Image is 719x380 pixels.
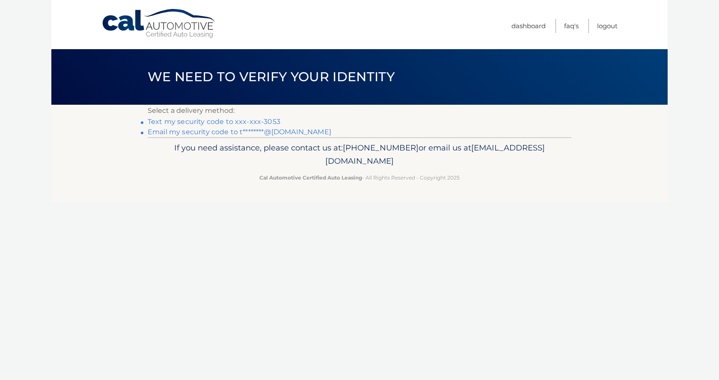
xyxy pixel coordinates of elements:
a: Dashboard [511,19,546,33]
p: Select a delivery method: [148,105,571,117]
p: If you need assistance, please contact us at: or email us at [153,141,566,168]
p: - All Rights Reserved - Copyright 2025 [153,173,566,182]
strong: Cal Automotive Certified Auto Leasing [259,174,362,181]
a: Text my security code to xxx-xxx-3053 [148,118,280,126]
a: FAQ's [564,19,579,33]
a: Cal Automotive [101,9,217,39]
span: We need to verify your identity [148,69,395,85]
a: Email my security code to t********@[DOMAIN_NAME] [148,128,331,136]
span: [PHONE_NUMBER] [343,143,419,153]
a: Logout [597,19,618,33]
